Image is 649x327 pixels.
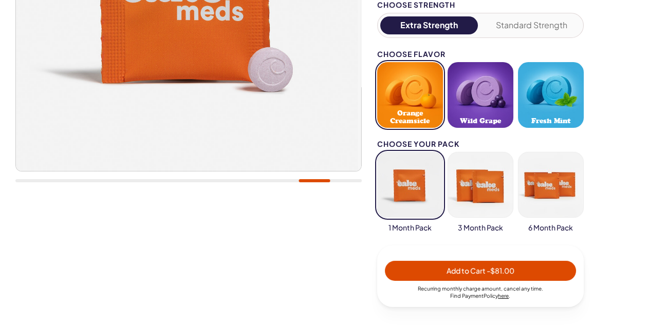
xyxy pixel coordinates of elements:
[388,223,432,233] span: 1 Month Pack
[450,293,484,299] span: Find Payment
[458,223,503,233] span: 3 Month Pack
[487,266,514,275] span: - $81.00
[377,1,584,9] div: Choose Strength
[380,16,478,34] button: Extra Strength
[385,261,576,281] button: Add to Cart -$81.00
[528,223,573,233] span: 6 Month Pack
[380,109,440,125] span: Orange Creamsicle
[385,285,576,299] div: Recurring monthly charge amount , cancel any time. Policy .
[377,50,584,58] div: Choose Flavor
[531,117,570,125] span: Fresh Mint
[498,293,509,299] a: here
[447,266,514,275] span: Add to Cart
[483,16,581,34] button: Standard Strength
[460,117,501,125] span: Wild Grape
[377,140,584,148] div: Choose your pack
